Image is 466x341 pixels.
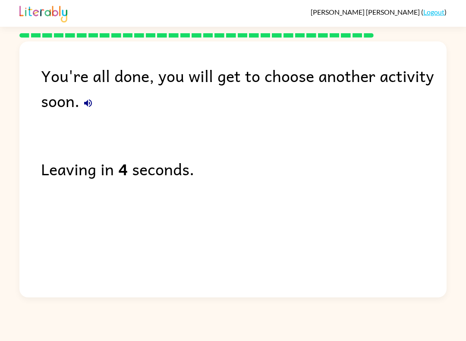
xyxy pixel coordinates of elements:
span: [PERSON_NAME] [PERSON_NAME] [311,8,421,16]
div: Leaving in seconds. [41,156,447,181]
b: 4 [118,156,128,181]
img: Literably [19,3,67,22]
div: You're all done, you will get to choose another activity soon. [41,63,447,113]
div: ( ) [311,8,447,16]
a: Logout [423,8,444,16]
